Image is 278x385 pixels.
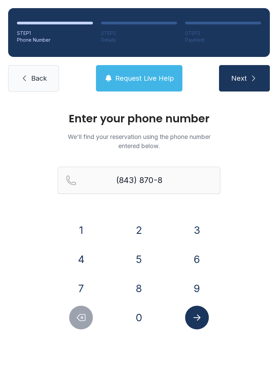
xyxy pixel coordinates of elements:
button: 6 [185,247,209,271]
p: We'll find your reservation using the phone number entered below. [58,132,220,150]
button: 0 [127,306,151,329]
button: 4 [69,247,93,271]
button: 1 [69,218,93,242]
div: STEP 3 [185,30,261,37]
button: 9 [185,277,209,300]
button: Submit lookup form [185,306,209,329]
div: Payment [185,37,261,43]
span: Back [31,74,47,83]
div: STEP 1 [17,30,93,37]
div: Details [101,37,177,43]
h1: Enter your phone number [58,113,220,124]
div: STEP 2 [101,30,177,37]
span: Next [231,74,247,83]
span: Request Live Help [115,74,174,83]
button: 5 [127,247,151,271]
div: Phone Number [17,37,93,43]
button: 2 [127,218,151,242]
button: 8 [127,277,151,300]
input: Reservation phone number [58,167,220,194]
button: Delete number [69,306,93,329]
button: 3 [185,218,209,242]
button: 7 [69,277,93,300]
